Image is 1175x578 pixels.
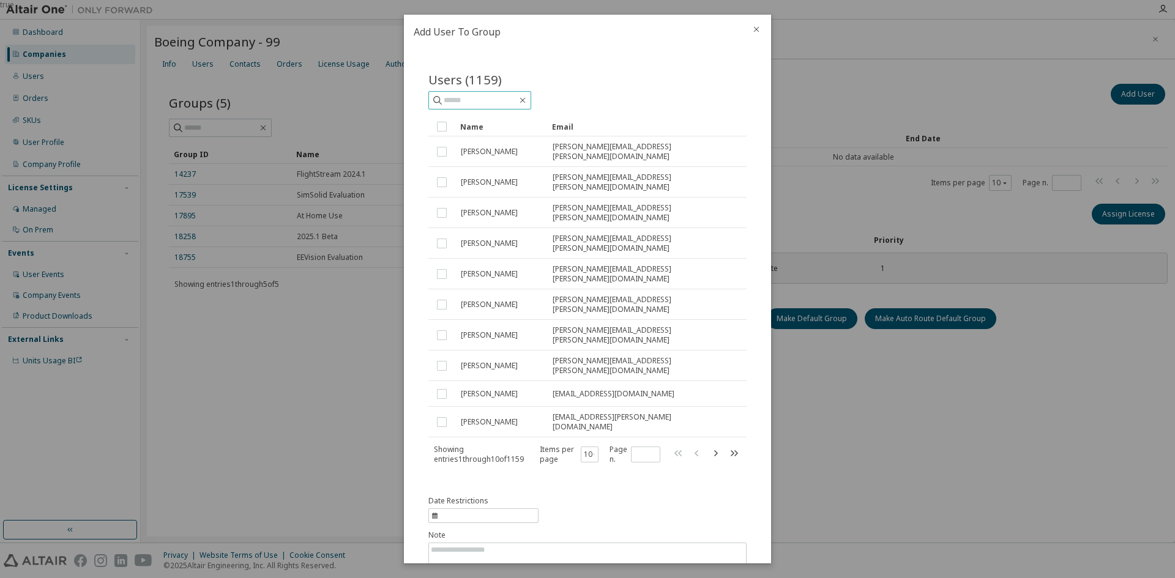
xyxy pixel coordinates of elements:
[553,412,725,432] span: [EMAIL_ADDRESS][PERSON_NAME][DOMAIN_NAME]
[553,142,725,161] span: [PERSON_NAME][EMAIL_ADDRESS][PERSON_NAME][DOMAIN_NAME]
[428,496,539,523] button: information
[428,71,502,88] span: Users (1159)
[553,356,725,376] span: [PERSON_NAME][EMAIL_ADDRESS][PERSON_NAME][DOMAIN_NAME]
[461,208,518,218] span: [PERSON_NAME]
[553,264,725,284] span: [PERSON_NAME][EMAIL_ADDRESS][PERSON_NAME][DOMAIN_NAME]
[553,172,725,192] span: [PERSON_NAME][EMAIL_ADDRESS][PERSON_NAME][DOMAIN_NAME]
[461,389,518,399] span: [PERSON_NAME]
[584,450,595,459] button: 10
[553,295,725,314] span: [PERSON_NAME][EMAIL_ADDRESS][PERSON_NAME][DOMAIN_NAME]
[428,530,747,540] label: Note
[461,269,518,279] span: [PERSON_NAME]
[461,300,518,309] span: [PERSON_NAME]
[553,325,725,345] span: [PERSON_NAME][EMAIL_ADDRESS][PERSON_NAME][DOMAIN_NAME]
[461,177,518,187] span: [PERSON_NAME]
[752,24,761,34] button: close
[461,239,518,248] span: [PERSON_NAME]
[552,117,726,136] div: Email
[461,361,518,371] span: [PERSON_NAME]
[553,203,725,223] span: [PERSON_NAME][EMAIL_ADDRESS][PERSON_NAME][DOMAIN_NAME]
[553,234,725,253] span: [PERSON_NAME][EMAIL_ADDRESS][PERSON_NAME][DOMAIN_NAME]
[610,445,660,464] span: Page n.
[553,389,674,399] span: [EMAIL_ADDRESS][DOMAIN_NAME]
[461,147,518,157] span: [PERSON_NAME]
[461,417,518,427] span: [PERSON_NAME]
[428,496,488,506] span: Date Restrictions
[540,445,599,464] span: Items per page
[461,330,518,340] span: [PERSON_NAME]
[434,444,524,464] span: Showing entries 1 through 10 of 1159
[404,15,742,49] h2: Add User To Group
[460,117,542,136] div: Name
